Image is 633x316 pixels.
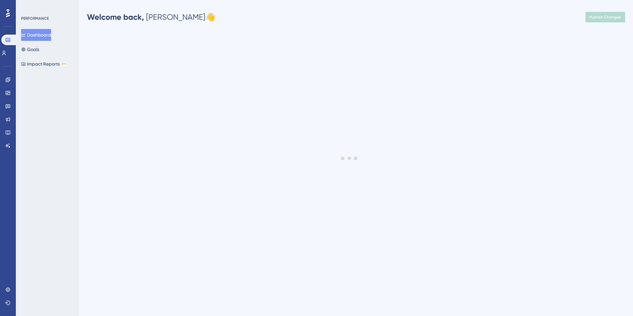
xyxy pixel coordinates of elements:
button: Dashboard [21,29,51,41]
div: [PERSON_NAME] 👋 [87,12,215,22]
button: Impact ReportsBETA [21,58,67,70]
div: BETA [61,62,67,66]
div: PERFORMANCE [21,16,49,21]
span: Publish Changes [589,14,621,20]
span: Welcome back, [87,12,144,22]
button: Publish Changes [586,12,625,22]
button: Goals [21,43,39,55]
